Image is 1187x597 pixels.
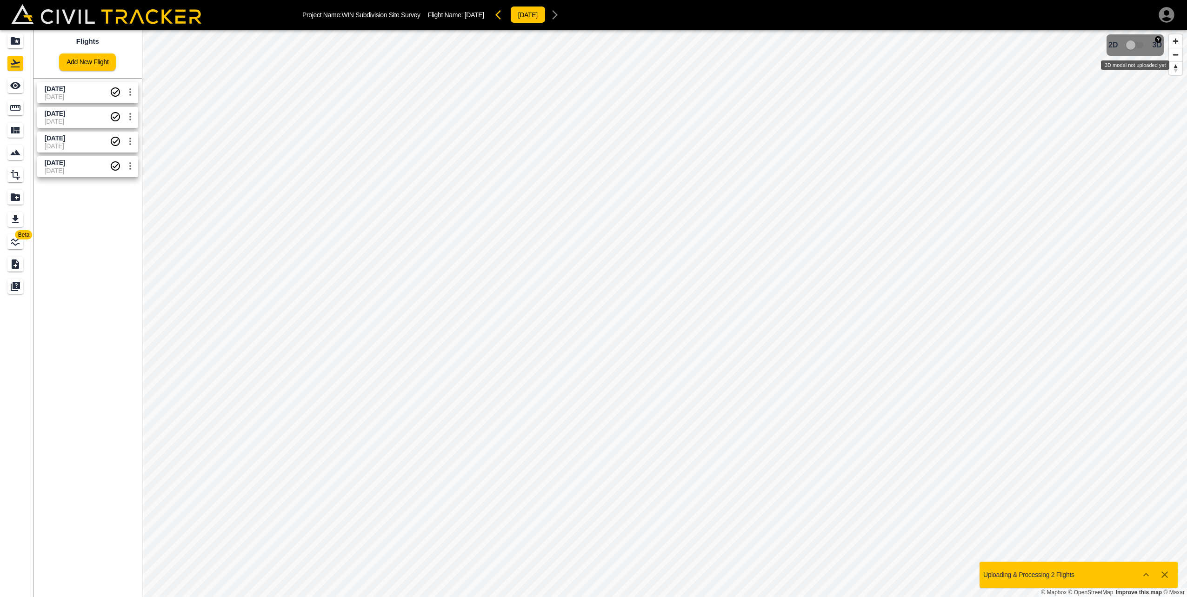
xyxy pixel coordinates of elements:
[1068,589,1114,596] a: OpenStreetMap
[428,11,484,19] p: Flight Name:
[983,571,1074,578] p: Uploading & Processing 2 Flights
[302,11,420,19] p: Project Name: WIN Subdivision Site Survey
[510,6,546,23] button: [DATE]
[465,11,484,19] span: [DATE]
[1163,589,1185,596] a: Maxar
[1169,34,1182,48] button: Zoom in
[1041,589,1067,596] a: Mapbox
[11,4,201,24] img: Civil Tracker
[1137,565,1155,584] button: Show more
[1122,36,1149,54] span: 3D model not uploaded yet
[1169,61,1182,75] button: Reset bearing to north
[1169,48,1182,61] button: Zoom out
[1153,41,1162,49] span: 3D
[1101,60,1169,70] div: 3D model not uploaded yet
[1108,41,1118,49] span: 2D
[142,30,1187,597] canvas: Map
[1116,589,1162,596] a: Map feedback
